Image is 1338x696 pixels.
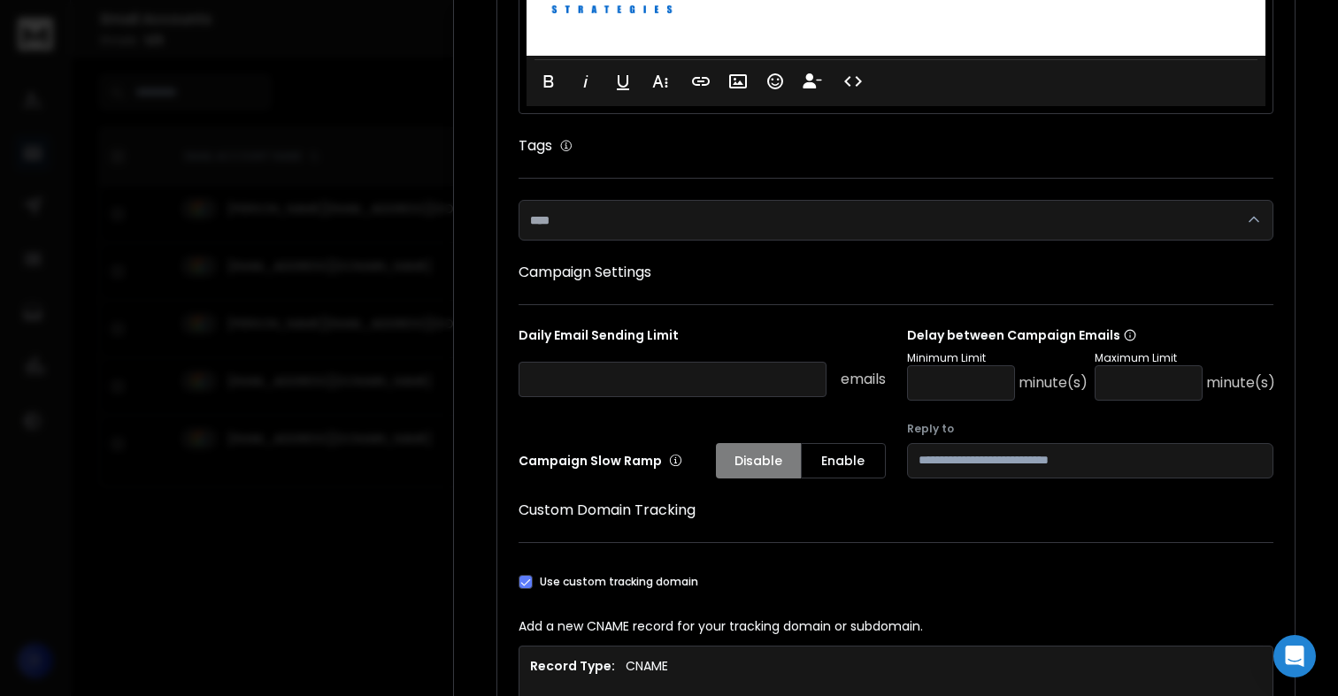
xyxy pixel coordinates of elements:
p: emails [841,369,886,390]
div: Open Intercom Messenger [1273,635,1316,677]
button: Emoticons [758,64,792,99]
p: minute(s) [1019,372,1088,394]
button: Insert Unsubscribe Link [796,64,829,99]
button: Disable [716,443,801,478]
button: Insert Link (⌘K) [684,64,718,99]
button: Underline (⌘U) [606,64,640,99]
h1: Tags [519,135,552,157]
p: Maximum Limit [1095,351,1275,365]
p: Campaign Slow Ramp [519,452,682,470]
button: Code View [836,64,870,99]
h1: Custom Domain Tracking [519,500,1273,521]
h1: Campaign Settings [519,262,1273,283]
p: Minimum Limit [907,351,1088,365]
button: Enable [801,443,886,478]
button: Insert Image (⌘P) [721,64,755,99]
label: Reply to [907,422,1274,436]
button: More Text [643,64,677,99]
p: minute(s) [1206,372,1275,394]
label: Use custom tracking domain [540,575,698,589]
p: CNAME [626,657,668,675]
p: Add a new CNAME record for your tracking domain or subdomain. [519,617,1273,635]
p: Delay between Campaign Emails [907,326,1275,344]
button: Bold (⌘B) [532,64,565,99]
button: Italic (⌘I) [569,64,603,99]
h1: Record Type: [530,657,615,675]
p: Daily Email Sending Limit [519,326,886,351]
